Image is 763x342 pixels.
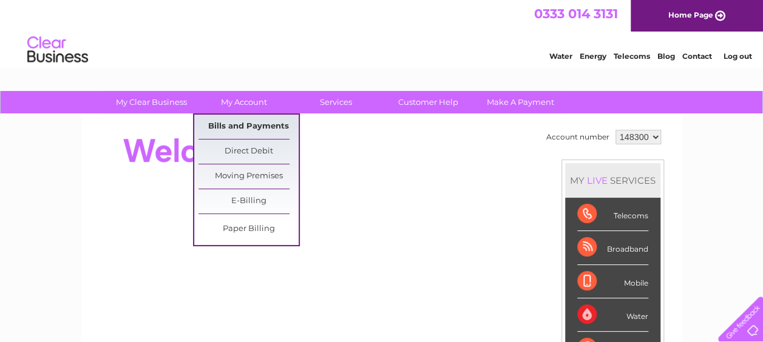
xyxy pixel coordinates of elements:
div: LIVE [585,175,610,186]
a: Bills and Payments [198,115,299,139]
div: MY SERVICES [565,163,660,198]
a: My Clear Business [101,91,202,113]
a: 0333 014 3131 [534,6,618,21]
a: Log out [723,52,751,61]
td: Account number [543,127,612,147]
a: Water [549,52,572,61]
div: Water [577,298,648,332]
div: Telecoms [577,198,648,231]
img: logo.png [27,32,89,69]
div: Broadband [577,231,648,264]
a: Contact [682,52,712,61]
a: Customer Help [378,91,478,113]
a: Make A Payment [470,91,571,113]
a: Blog [657,52,675,61]
a: Direct Debit [198,139,299,164]
a: Energy [580,52,606,61]
a: Moving Premises [198,164,299,189]
a: E-Billing [198,189,299,213]
a: Paper Billing [198,217,299,241]
a: Telecoms [614,52,650,61]
div: Clear Business is a trading name of Verastar Limited (registered in [GEOGRAPHIC_DATA] No. 3667643... [95,7,669,59]
div: Mobile [577,265,648,298]
a: Services [286,91,386,113]
a: My Account [194,91,294,113]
